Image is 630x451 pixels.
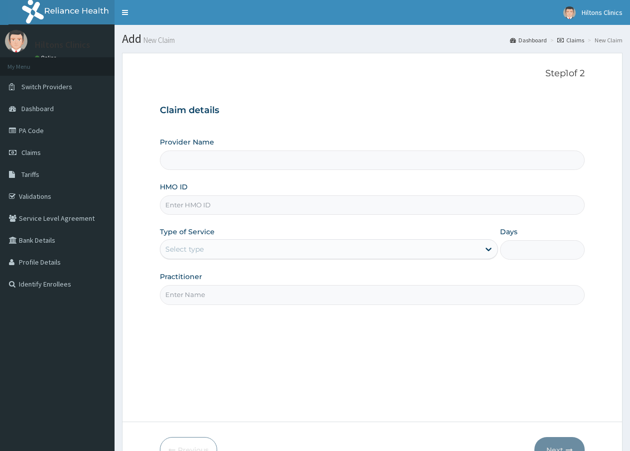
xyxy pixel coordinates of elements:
h1: Add [122,32,623,45]
span: Switch Providers [21,82,72,91]
li: New Claim [585,36,623,44]
label: Provider Name [160,137,214,147]
span: Tariffs [21,170,39,179]
a: Claims [557,36,584,44]
span: Dashboard [21,104,54,113]
h3: Claim details [160,105,585,116]
img: User Image [563,6,576,19]
div: Select type [165,244,204,254]
small: New Claim [141,36,175,44]
a: Online [35,54,59,61]
p: Hiltons Clinics [35,40,90,49]
label: Days [500,227,517,237]
p: Step 1 of 2 [160,68,585,79]
a: Dashboard [510,36,547,44]
span: Claims [21,148,41,157]
img: User Image [5,30,27,52]
input: Enter HMO ID [160,195,585,215]
span: Hiltons Clinics [582,8,623,17]
label: HMO ID [160,182,188,192]
label: Type of Service [160,227,215,237]
input: Enter Name [160,285,585,304]
label: Practitioner [160,272,202,282]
